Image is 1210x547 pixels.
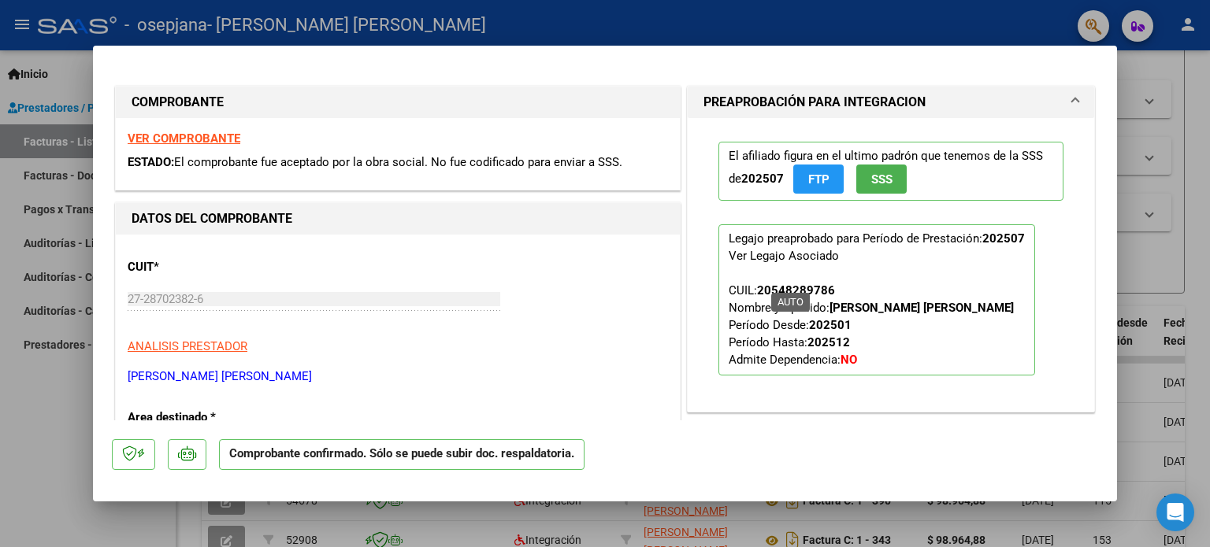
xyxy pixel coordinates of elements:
mat-expansion-panel-header: PREAPROBACIÓN PARA INTEGRACION [688,87,1094,118]
span: ESTADO: [128,155,174,169]
div: Ver Legajo Asociado [729,247,839,264]
div: PREAPROBACIÓN PARA INTEGRACION [688,118,1094,412]
strong: 202507 [982,231,1025,246]
strong: 202501 [809,318,852,332]
span: FTP [808,172,830,187]
strong: DATOS DEL COMPROBANTE [132,211,292,226]
h1: PREAPROBACIÓN PARA INTEGRACION [703,93,926,112]
p: Comprobante confirmado. Sólo se puede subir doc. respaldatoria. [219,439,585,470]
strong: [PERSON_NAME] [PERSON_NAME] [830,301,1014,315]
span: ANALISIS PRESTADOR [128,339,247,353]
strong: 202512 [807,335,850,349]
p: El afiliado figura en el ultimo padrón que tenemos de la SSS de [718,142,1063,201]
p: Area destinado * [128,408,290,427]
span: SSS [871,172,893,187]
span: El comprobante fue aceptado por la obra social. No fue codificado para enviar a SSS. [174,155,622,169]
div: Open Intercom Messenger [1156,493,1194,531]
strong: 202507 [741,172,784,186]
p: [PERSON_NAME] [PERSON_NAME] [128,368,668,386]
p: CUIT [128,258,290,276]
a: VER COMPROBANTE [128,131,240,146]
button: FTP [793,164,844,194]
strong: NO [841,353,857,367]
button: SSS [856,164,907,194]
span: CUIL: Nombre y Apellido: Período Desde: Período Hasta: Admite Dependencia: [729,283,1014,367]
p: Legajo preaprobado para Período de Prestación: [718,224,1035,375]
strong: COMPROBANTE [132,94,224,109]
div: 20548289786 [757,282,835,299]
